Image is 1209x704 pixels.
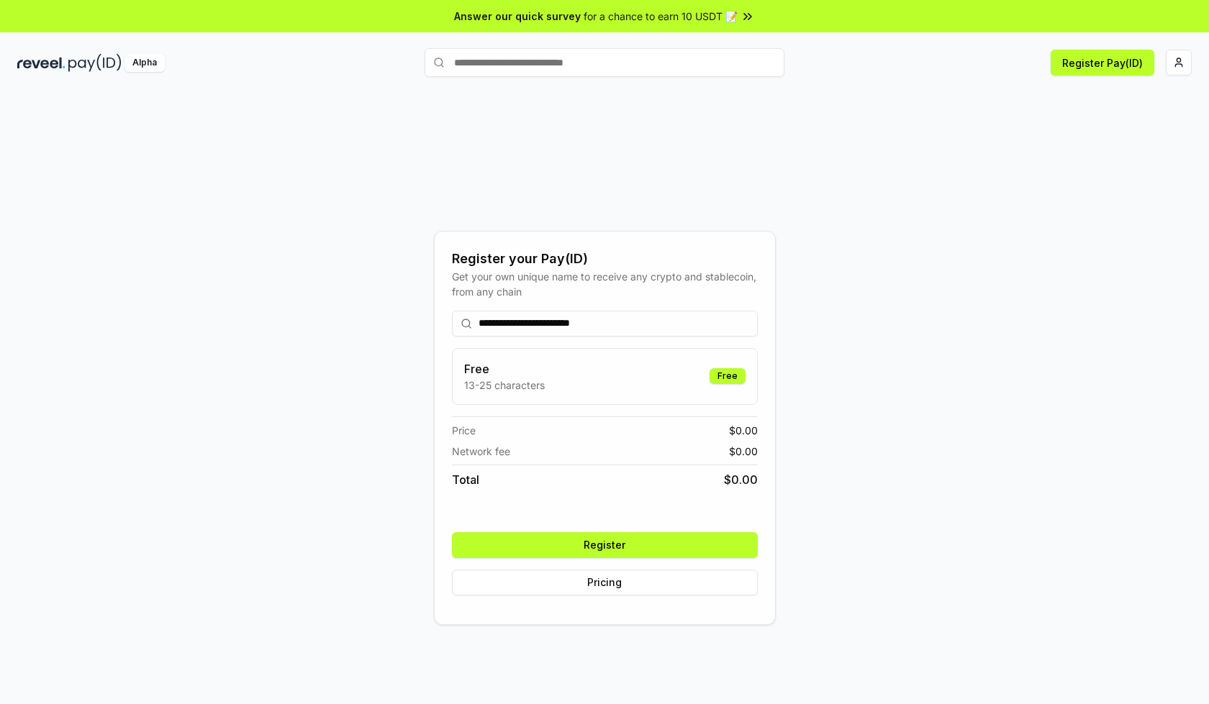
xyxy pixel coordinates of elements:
span: Network fee [452,444,510,459]
button: Pricing [452,570,758,595]
div: Get your own unique name to receive any crypto and stablecoin, from any chain [452,269,758,299]
span: $ 0.00 [724,471,758,488]
h3: Free [464,360,545,378]
span: $ 0.00 [729,444,758,459]
img: reveel_dark [17,54,65,72]
span: for a chance to earn 10 USDT 📝 [584,9,738,24]
span: Total [452,471,479,488]
button: Register Pay(ID) [1051,50,1154,76]
div: Free [710,368,746,384]
div: Alpha [124,54,165,72]
div: Register your Pay(ID) [452,249,758,269]
img: pay_id [68,54,122,72]
span: $ 0.00 [729,423,758,438]
span: Answer our quick survey [454,9,581,24]
button: Register [452,532,758,558]
p: 13-25 characters [464,378,545,393]
span: Price [452,423,476,438]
